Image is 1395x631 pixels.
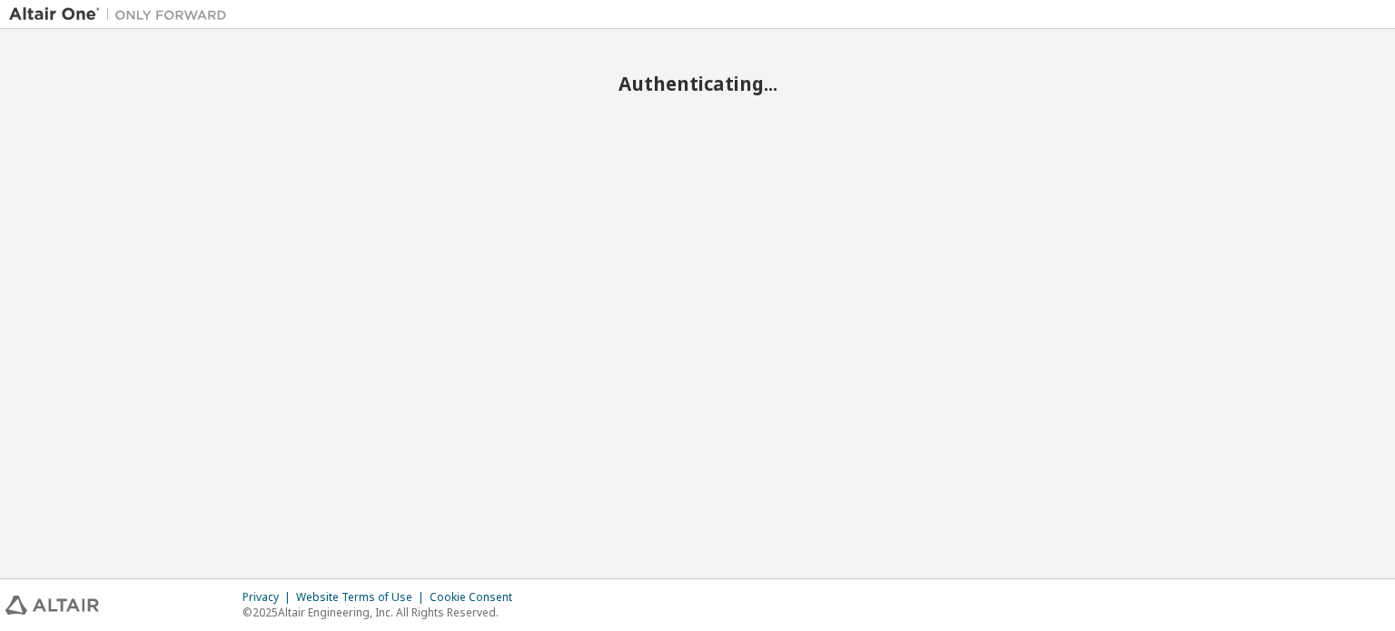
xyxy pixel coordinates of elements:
div: Cookie Consent [430,590,523,605]
h2: Authenticating... [9,72,1386,95]
img: Altair One [9,5,236,24]
div: Privacy [242,590,296,605]
img: altair_logo.svg [5,596,99,615]
p: © 2025 Altair Engineering, Inc. All Rights Reserved. [242,605,523,620]
div: Website Terms of Use [296,590,430,605]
